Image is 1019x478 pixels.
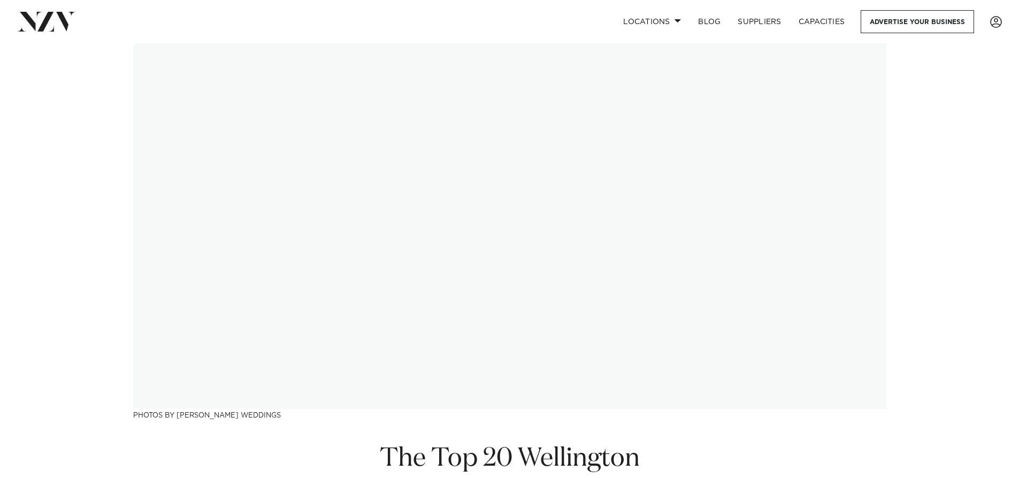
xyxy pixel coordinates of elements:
img: nzv-logo.png [17,12,75,31]
a: Capacities [790,10,854,33]
a: Advertise your business [861,10,974,33]
a: BLOG [689,10,729,33]
a: Locations [615,10,689,33]
a: SUPPLIERS [729,10,790,33]
h3: Photos by [PERSON_NAME] Weddings [133,409,886,420]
